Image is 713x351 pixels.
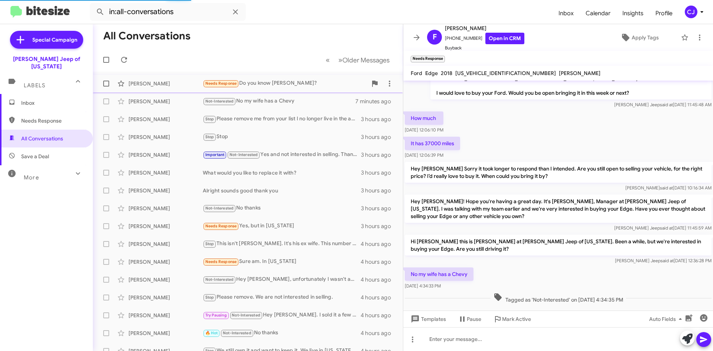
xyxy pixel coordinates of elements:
span: 2018 [441,70,452,77]
div: 3 hours ago [361,169,397,176]
div: Stop [203,133,361,141]
button: Mark Active [487,312,537,326]
span: F [433,31,437,43]
span: [PERSON_NAME] Jeep [DATE] 11:45:48 AM [614,102,712,107]
div: Yes, but in [US_STATE] [203,222,361,230]
span: [PERSON_NAME] Jeep [DATE] 11:45:59 AM [614,225,712,231]
span: Auto Fields [649,312,685,326]
div: [PERSON_NAME] [128,187,203,194]
span: Special Campaign [32,36,77,43]
button: Apply Tags [601,31,677,44]
a: Inbox [553,3,580,24]
span: said at [660,185,673,191]
span: Labels [24,82,45,89]
span: [US_VEHICLE_IDENTIFICATION_NUMBER] [455,70,556,77]
span: Stop [205,241,214,246]
div: [PERSON_NAME] [128,258,203,266]
span: Needs Response [205,224,237,228]
div: No my wife has a Chevy [203,97,355,105]
a: Special Campaign [10,31,83,49]
span: Not-Interested [232,313,260,318]
a: Calendar [580,3,616,24]
span: Not-Interested [205,99,234,104]
p: How much [405,111,443,125]
p: Hi [PERSON_NAME] it's [PERSON_NAME] at [PERSON_NAME] Jeep of [US_STATE]. I just wanted to check b... [430,71,712,100]
h1: All Conversations [103,30,191,42]
span: Stop [205,134,214,139]
button: Next [334,52,394,68]
span: Important [205,152,225,157]
div: 4 hours ago [361,312,397,319]
div: [PERSON_NAME] [128,80,203,87]
span: Not-Interested [205,277,234,282]
span: Pause [467,312,481,326]
div: Please remove. We are not interested in selling. [203,293,361,302]
div: Do you know [PERSON_NAME]? [203,79,367,88]
div: [PERSON_NAME] [128,169,203,176]
span: More [24,174,39,181]
div: 3 hours ago [361,187,397,194]
a: Profile [649,3,678,24]
div: [PERSON_NAME] [128,222,203,230]
div: 3 hours ago [361,133,397,141]
button: Previous [321,52,334,68]
button: Templates [403,312,452,326]
input: Search [90,3,246,21]
span: Needs Response [21,117,84,124]
p: It has 37000 miles [405,137,460,150]
div: No thanks [203,204,361,212]
span: said at [660,225,673,231]
span: Needs Response [205,259,237,264]
p: Hey [PERSON_NAME] Sorry it took longer to respond than I intended. Are you still open to selling ... [405,162,712,183]
div: 4 hours ago [361,294,397,301]
div: [PERSON_NAME] [128,276,203,283]
button: Auto Fields [643,312,691,326]
span: 🔥 Hot [205,331,218,335]
button: CJ [678,6,705,18]
span: Not-Interested [205,206,234,211]
p: Hi [PERSON_NAME] this is [PERSON_NAME] at [PERSON_NAME] Jeep of [US_STATE]. Been a while, but we'... [405,235,712,256]
div: [PERSON_NAME] [128,240,203,248]
span: Stop [205,295,214,300]
div: Hey [PERSON_NAME], unfortunately I wasn't able to afford the jeep after losing my job and it was ... [203,275,361,284]
span: Tagged as 'Not-Interested' on [DATE] 4:34:35 PM [491,293,626,303]
span: Buyback [445,44,524,52]
button: Pause [452,312,487,326]
div: 4 hours ago [361,240,397,248]
span: Inbox [21,99,84,107]
div: Please remove me from your list I no longer live in the area [203,115,361,123]
div: CJ [685,6,697,18]
span: [PERSON_NAME] [DATE] 10:16:34 AM [625,185,712,191]
span: said at [660,102,673,107]
span: Try Pausing [205,313,227,318]
span: Not-Interested [229,152,258,157]
div: 3 hours ago [361,151,397,159]
div: Alright sounds good thank you [203,187,361,194]
div: This isn't [PERSON_NAME]. It's his ex wife. This number has ALWAYS been mine. Please remove this ... [203,240,361,248]
a: Insights [616,3,649,24]
span: said at [661,258,674,263]
span: [PERSON_NAME] Jeep [DATE] 12:36:28 PM [615,258,712,263]
div: Hey [PERSON_NAME]. I sold it a few years ago and purchased a ford maverick hybrid. [203,311,361,319]
div: [PERSON_NAME] [128,133,203,141]
span: All Conversations [21,135,63,142]
p: No my wife has a Chevy [405,267,473,281]
nav: Page navigation example [322,52,394,68]
p: Hey [PERSON_NAME]! Hope you're having a great day. It's [PERSON_NAME], Manager at [PERSON_NAME] J... [405,195,712,223]
div: [PERSON_NAME] [128,151,203,159]
span: [PERSON_NAME] [445,24,524,33]
span: » [338,55,342,65]
span: Templates [409,312,446,326]
div: [PERSON_NAME] [128,312,203,319]
div: 3 hours ago [361,222,397,230]
span: « [326,55,330,65]
span: [DATE] 12:06:10 PM [405,127,443,133]
div: Yes and not interested in selling. Thanks [203,150,361,159]
span: Apply Tags [632,31,659,44]
span: Stop [205,117,214,121]
span: Older Messages [342,56,390,64]
div: 4 hours ago [361,329,397,337]
div: [PERSON_NAME] [128,205,203,212]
